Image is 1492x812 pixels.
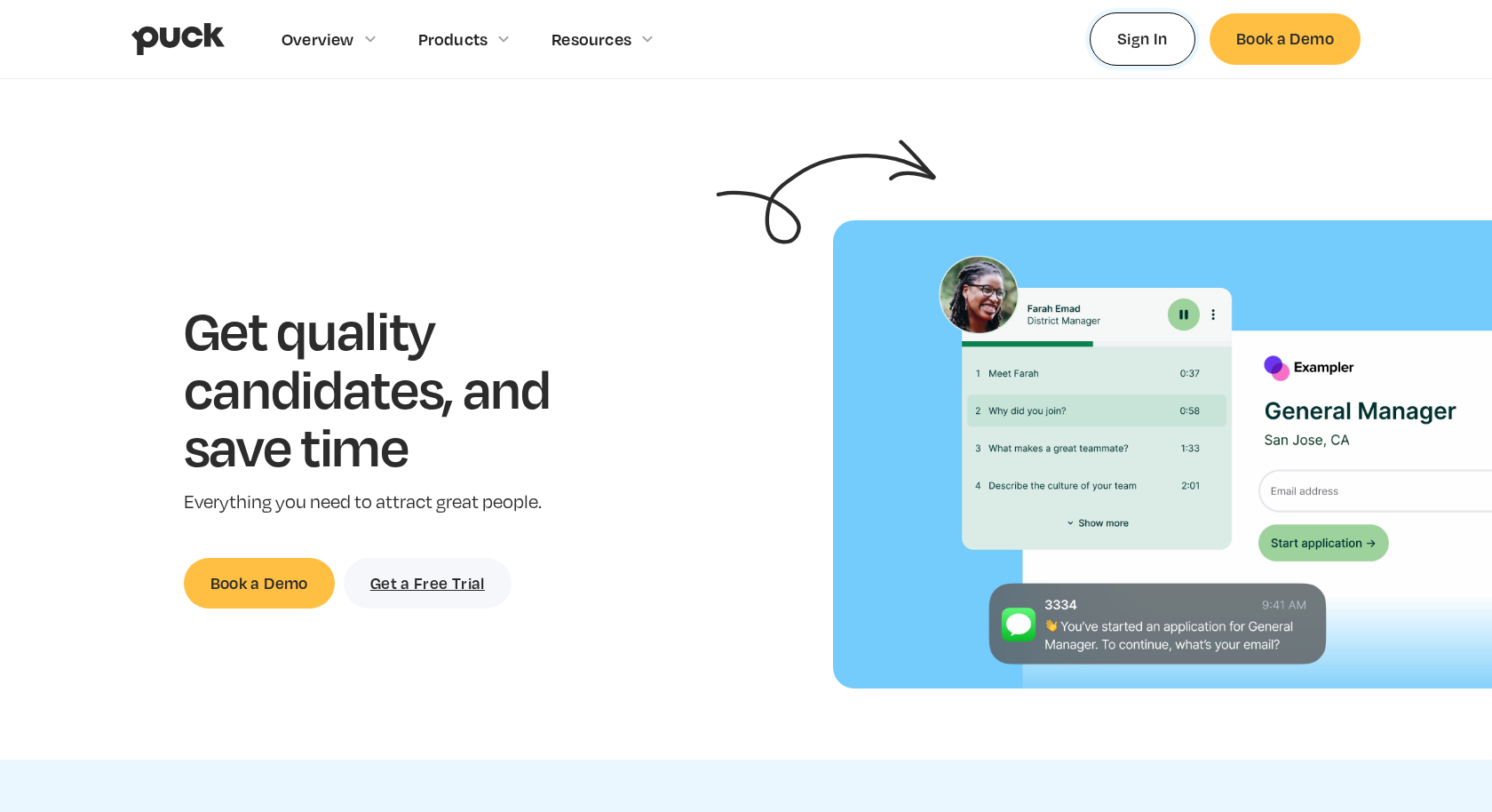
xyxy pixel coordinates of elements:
[184,300,606,475] h1: Get quality candidates, and save time
[418,29,488,49] div: Products
[184,558,335,609] a: Book a Demo
[552,29,631,49] div: Resources
[344,558,512,609] a: Get a Free Trial
[1090,12,1195,65] a: Sign In
[184,490,606,515] p: Everything you need to attract great people.
[1210,13,1361,64] a: Book a Demo
[282,29,354,49] div: Overview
